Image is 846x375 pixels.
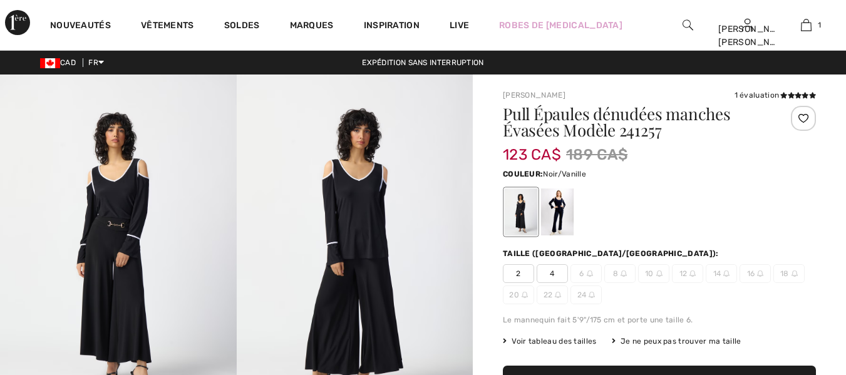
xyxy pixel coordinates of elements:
span: Voir tableau des tailles [503,336,597,347]
a: Robes de [MEDICAL_DATA] [499,19,622,32]
img: ring-m.svg [522,292,528,298]
span: CAD [40,58,81,67]
span: FR [88,58,104,67]
img: ring-m.svg [656,270,663,277]
span: 16 [740,264,771,283]
span: 4 [537,264,568,283]
img: ring-m.svg [589,292,595,298]
span: Couleur: [503,170,543,178]
img: Mon panier [801,18,812,33]
a: 1 [777,18,835,33]
span: 20 [503,285,534,304]
img: ring-m.svg [689,270,696,277]
span: Noir/Vanille [543,170,586,178]
img: ring-m.svg [757,270,763,277]
img: Canadian Dollar [40,58,60,68]
span: 189 CA$ [566,143,627,166]
div: Noir/Vanille [505,188,537,235]
img: ring-m.svg [555,292,561,298]
span: 22 [537,285,568,304]
img: recherche [683,18,693,33]
div: [PERSON_NAME] [PERSON_NAME] [718,23,776,49]
div: Le mannequin fait 5'9"/175 cm et porte une taille 6. [503,314,816,326]
span: 8 [604,264,636,283]
span: 6 [570,264,602,283]
img: 1ère Avenue [5,10,30,35]
a: Vêtements [141,20,194,33]
span: Inspiration [364,20,420,33]
a: Marques [290,20,334,33]
img: ring-m.svg [587,270,593,277]
div: Bleu Minuit/Vanille [541,188,574,235]
span: 123 CA$ [503,133,561,163]
div: Taille ([GEOGRAPHIC_DATA]/[GEOGRAPHIC_DATA]): [503,248,721,259]
img: Mes infos [742,18,753,33]
span: 18 [773,264,805,283]
a: Se connecter [742,19,753,31]
span: 24 [570,285,602,304]
iframe: Ouvre un widget dans lequel vous pouvez chatter avec l’un de nos agents [766,281,833,312]
a: Live [450,19,469,32]
img: ring-m.svg [723,270,730,277]
a: Nouveautés [50,20,111,33]
img: ring-m.svg [621,270,627,277]
span: 14 [706,264,737,283]
span: 1 [818,19,821,31]
a: Soldes [224,20,260,33]
span: 10 [638,264,669,283]
div: 1 évaluation [735,90,816,101]
div: Je ne peux pas trouver ma taille [612,336,741,347]
span: 12 [672,264,703,283]
a: [PERSON_NAME] [503,91,565,100]
img: ring-m.svg [792,270,798,277]
span: 2 [503,264,534,283]
h1: Pull Épaules dénudées manches Évasées Modèle 241257 [503,106,764,138]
